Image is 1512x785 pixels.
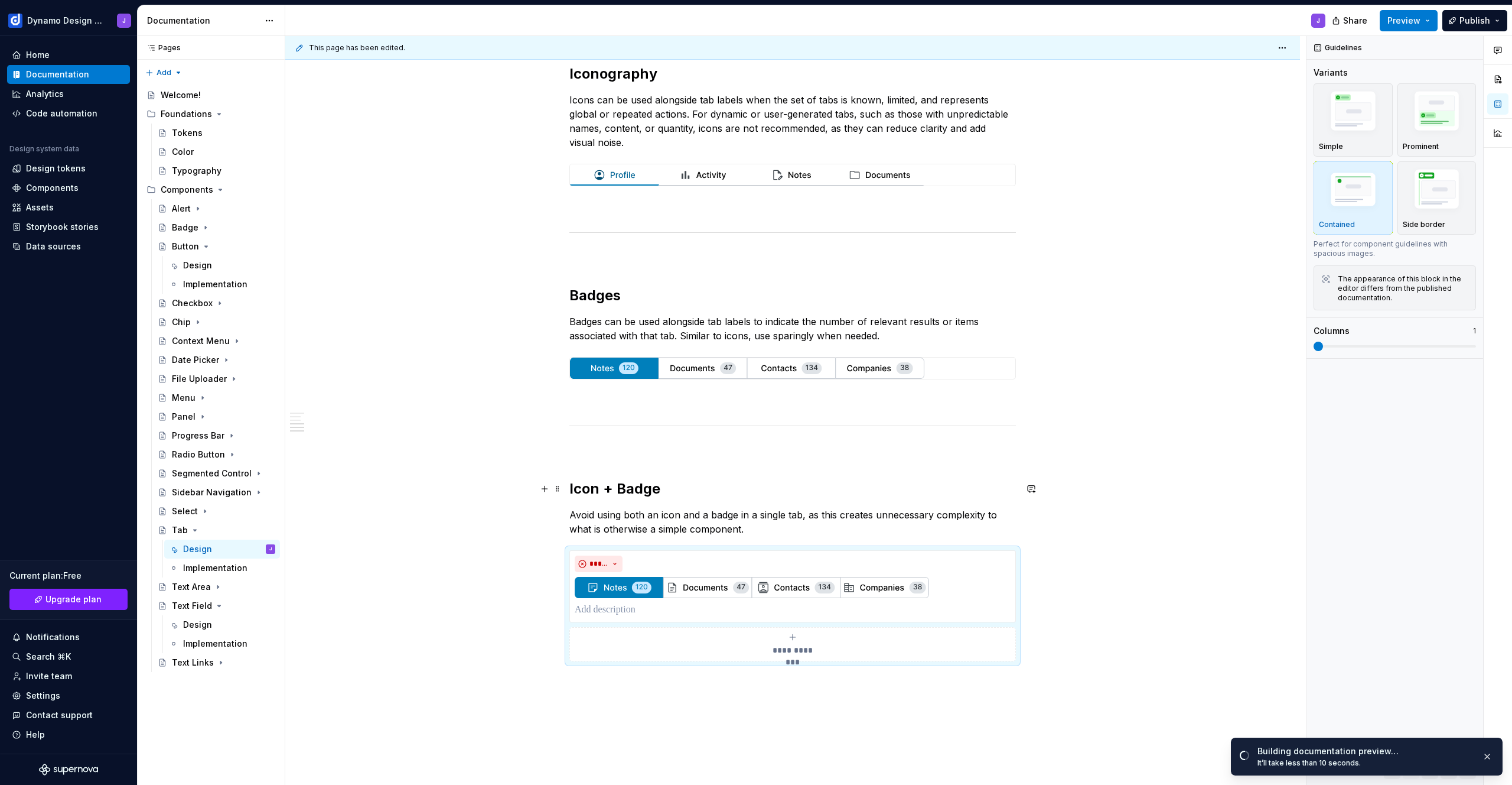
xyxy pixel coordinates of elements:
[183,562,247,574] div: Implementation
[1473,326,1476,336] p: 1
[1314,67,1348,79] div: Variants
[153,596,280,615] a: Text Field
[9,570,128,582] div: Current plan : Free
[153,388,280,407] a: Menu
[142,64,186,81] button: Add
[7,179,130,197] a: Components
[7,218,130,236] a: Storybook stories
[153,237,280,256] a: Button
[153,369,280,388] a: File Uploader
[183,543,212,555] div: Design
[7,159,130,178] a: Design tokens
[183,619,212,631] div: Design
[153,124,280,142] a: Tokens
[7,686,130,705] a: Settings
[172,373,227,385] div: File Uploader
[164,275,280,294] a: Implementation
[172,165,221,177] div: Typography
[161,89,201,101] div: Welcome!
[172,449,225,460] div: Radio Button
[569,93,1016,150] p: Icons can be used alongside tab labels when the set of tabs is known, limited, and represents glo...
[26,221,99,233] div: Storybook stories
[569,64,1016,83] h2: Iconography
[153,313,280,332] a: Chip
[142,105,280,124] div: Foundations
[26,163,86,174] div: Design tokens
[26,690,60,702] div: Settings
[164,615,280,634] a: Design
[26,182,79,194] div: Components
[1326,10,1375,31] button: Share
[1319,87,1387,139] img: placeholder
[164,634,280,653] a: Implementation
[153,464,280,483] a: Segmented Control
[569,479,1016,498] h2: Icon + Badge
[1314,239,1476,258] div: Perfect for component guidelines with spacious images.
[161,108,212,120] div: Foundations
[153,294,280,313] a: Checkbox
[26,631,80,643] div: Notifications
[172,241,199,252] div: Button
[1338,274,1468,303] div: The appearance of this block in the editor differs from the published documentation.
[1397,161,1477,235] button: placeholderSide border
[27,15,103,27] div: Dynamo Design System
[26,88,64,100] div: Analytics
[569,314,1016,343] p: Badges can be used alongside tab labels to indicate the number of relevant results or items assoc...
[153,218,280,237] a: Badge
[2,8,135,33] button: Dynamo Design SystemJ
[1397,83,1477,157] button: placeholderProminent
[1319,142,1343,151] p: Simple
[147,15,259,27] div: Documentation
[153,351,280,369] a: Date Picker
[8,14,22,28] img: c5f292b4-1c74-4827-b374-41971f8eb7d9.png
[172,430,224,442] div: Progress Bar
[153,502,280,521] a: Select
[1257,758,1472,768] div: It’ll take less than 10 seconds.
[153,142,280,161] a: Color
[569,286,1016,305] h2: Badges
[153,445,280,464] a: Radio Button
[26,49,50,61] div: Home
[26,202,54,213] div: Assets
[1314,161,1393,235] button: placeholderContained
[172,354,219,366] div: Date Picker
[1314,325,1350,337] div: Columns
[7,104,130,123] a: Code automation
[26,651,71,663] div: Search ⌘K
[1314,83,1393,157] button: placeholderSimple
[161,184,213,196] div: Components
[269,543,272,555] div: J
[122,16,126,25] div: J
[7,237,130,256] a: Data sources
[172,468,252,479] div: Segmented Control
[1317,16,1320,25] div: J
[9,589,128,610] a: Upgrade plan
[45,593,102,605] span: Upgrade plan
[7,85,130,103] a: Analytics
[183,278,247,290] div: Implementation
[172,127,203,139] div: Tokens
[575,577,929,598] img: 4d1b305a-4b1e-4e4c-8400-73398642d957.svg
[142,86,280,672] div: Page tree
[570,164,924,186] img: c69d5ae2-7412-4cb0-9604-71fbc8afc1f1.svg
[153,426,280,445] a: Progress Bar
[309,43,405,53] span: This page has been edited.
[1459,15,1490,27] span: Publish
[183,638,247,650] div: Implementation
[26,670,72,682] div: Invite team
[153,578,280,596] a: Text Area
[172,600,212,612] div: Text Field
[39,764,98,776] svg: Supernova Logo
[7,667,130,686] a: Invite team
[153,521,280,540] a: Tab
[172,146,194,158] div: Color
[172,335,230,347] div: Context Menu
[142,180,280,199] div: Components
[7,198,130,217] a: Assets
[7,647,130,666] button: Search ⌘K
[26,241,81,252] div: Data sources
[172,486,252,498] div: Sidebar Navigation
[1403,166,1471,217] img: placeholder
[164,540,280,559] a: DesignJ
[172,392,195,404] div: Menu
